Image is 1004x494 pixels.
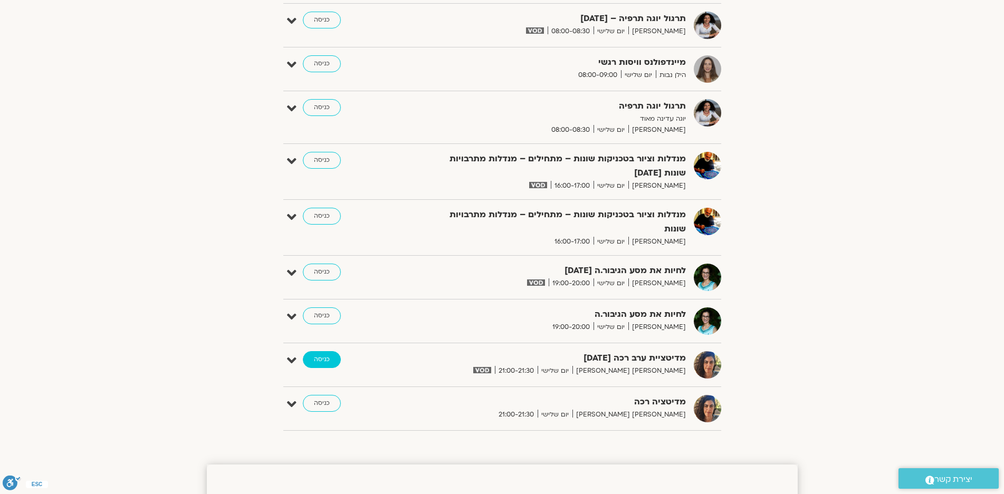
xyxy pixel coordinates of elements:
span: 21:00-21:30 [495,365,538,376]
a: כניסה [303,55,341,72]
span: [PERSON_NAME] [628,26,686,37]
a: כניסה [303,12,341,28]
strong: מדיטציה רכה [427,395,686,409]
span: [PERSON_NAME] [628,278,686,289]
img: vodicon [529,182,547,188]
span: 08:00-09:00 [575,70,621,81]
img: vodicon [527,279,544,286]
span: [PERSON_NAME] [628,322,686,333]
span: [PERSON_NAME] [628,124,686,135]
span: 08:00-08:30 [548,26,594,37]
strong: מנדלות וציור בטכניקות שונות – מתחילים – מנדלות מתרבויות שונות [427,208,686,236]
strong: תרגול יוגה תרפיה – [DATE] [427,12,686,26]
span: יום שלישי [594,236,628,247]
span: יום שלישי [594,180,628,191]
p: יוגה עדינה מאוד [427,113,686,124]
span: 21:00-21:30 [495,409,538,420]
strong: לחיות את מסע הגיבור.ה [DATE] [427,264,686,278]
span: יום שלישי [594,26,628,37]
a: כניסה [303,264,341,280]
span: יום שלישי [538,409,572,420]
span: הילן נבות [656,70,686,81]
strong: תרגול יוגה תרפיה [427,99,686,113]
a: יצירת קשר [898,468,999,489]
span: 08:00-08:30 [548,124,594,135]
strong: מנדלות וציור בטכניקות שונות – מתחילים – מנדלות מתרבויות שונות [DATE] [427,152,686,180]
span: יום שלישי [594,322,628,333]
span: יום שלישי [594,124,628,135]
a: כניסה [303,351,341,368]
span: 19:00-20:00 [549,322,594,333]
strong: לחיות את מסע הגיבור.ה [427,307,686,322]
span: 19:00-20:00 [549,278,594,289]
span: יצירת קשר [934,472,972,487]
span: 16:00-17:00 [551,236,594,247]
a: כניסה [303,208,341,225]
span: [PERSON_NAME] [PERSON_NAME] [572,409,686,420]
span: [PERSON_NAME] [628,180,686,191]
strong: מדיטציית ערב רכה [DATE] [427,351,686,365]
img: vodicon [473,367,491,373]
span: יום שלישי [621,70,656,81]
span: [PERSON_NAME] [PERSON_NAME] [572,365,686,376]
span: יום שלישי [538,365,572,376]
a: כניסה [303,99,341,116]
strong: מיינדפולנס וויסות רגשי [427,55,686,70]
img: vodicon [526,27,543,34]
a: כניסה [303,395,341,412]
span: 16:00-17:00 [551,180,594,191]
span: [PERSON_NAME] [628,236,686,247]
a: כניסה [303,307,341,324]
a: כניסה [303,152,341,169]
span: יום שלישי [594,278,628,289]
